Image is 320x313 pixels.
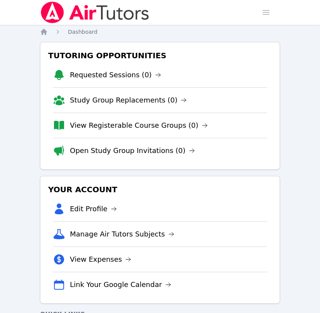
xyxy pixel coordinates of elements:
a: Edit Profile [70,203,117,214]
h3: Tutoring Opportunities [47,49,273,63]
span: Dashboard [68,29,97,35]
h3: Your Account [47,183,273,196]
nav: Breadcrumb [40,28,280,36]
img: Air Tutors [40,2,150,23]
a: View Expenses [70,254,131,265]
a: View Registerable Course Groups (0) [70,120,208,131]
a: Dashboard [68,28,97,36]
a: Link Your Google Calendar [70,279,171,290]
a: Open Study Group Invitations (0) [70,145,195,156]
a: Requested Sessions (0) [70,70,161,80]
a: Manage Air Tutors Subjects [70,229,174,240]
a: Study Group Replacements (0) [70,95,187,106]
